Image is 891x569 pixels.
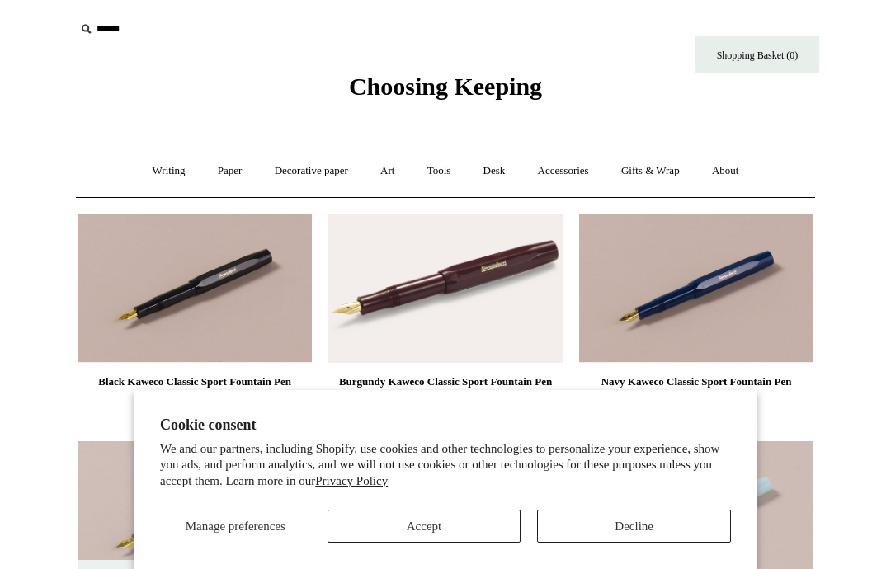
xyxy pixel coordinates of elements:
a: Shopping Basket (0) [695,36,819,73]
div: Navy Kaweco Classic Sport Fountain Pen [583,372,809,392]
button: Accept [328,510,521,543]
a: Tools [412,149,466,193]
p: We and our partners, including Shopify, use cookies and other technologies to personalize your ex... [160,441,731,490]
a: Paper [203,149,257,193]
a: Art [365,149,409,193]
span: Manage preferences [186,520,285,533]
a: Privacy Policy [315,474,388,487]
a: Navy Kaweco Classic Sport Fountain Pen Navy Kaweco Classic Sport Fountain Pen [579,214,813,363]
button: Decline [537,510,731,543]
img: Black Kaweco Classic Sport Fountain Pen [78,214,312,363]
a: Choosing Keeping [349,86,542,97]
a: Gifts & Wrap [606,149,695,193]
a: About [697,149,754,193]
a: Navy Kaweco Classic Sport Fountain Pen £25.00 [579,372,813,440]
a: Accessories [523,149,604,193]
a: Desk [469,149,521,193]
img: Navy Kaweco Classic Sport Fountain Pen [579,214,813,363]
div: Burgundy Kaweco Classic Sport Fountain Pen [332,372,559,392]
a: Burgundy Kaweco Classic Sport Fountain Pen Burgundy Kaweco Classic Sport Fountain Pen [328,214,563,363]
a: Black Kaweco Classic Sport Fountain Pen Black Kaweco Classic Sport Fountain Pen [78,214,312,363]
button: Manage preferences [160,510,311,543]
div: Black Kaweco Classic Sport Fountain Pen [82,372,308,392]
a: Black Kaweco Classic Sport Fountain Pen £25.00 [78,372,312,440]
img: Burgundy Kaweco Classic Sport Fountain Pen [328,214,563,363]
a: Writing [138,149,200,193]
h2: Cookie consent [160,416,731,434]
a: Decorative paper [260,149,363,193]
a: Burgundy Kaweco Classic Sport Fountain Pen £25.00 [328,372,563,440]
span: Choosing Keeping [349,73,542,100]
